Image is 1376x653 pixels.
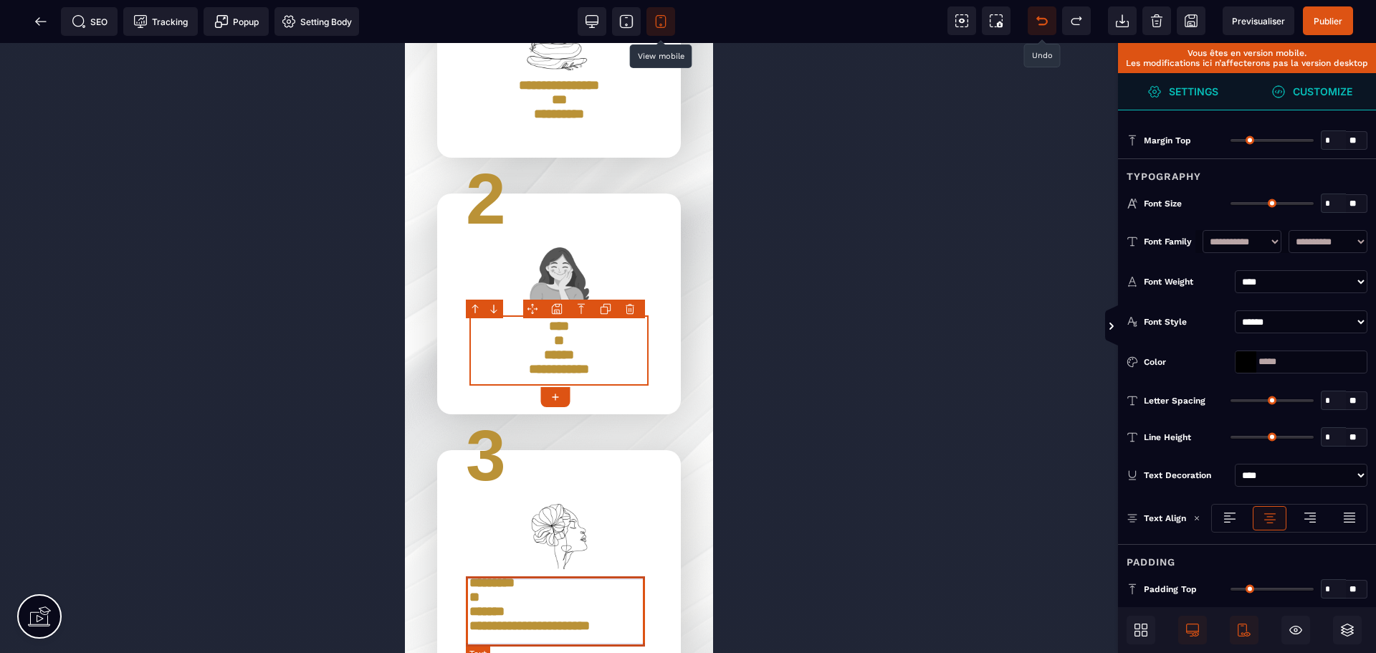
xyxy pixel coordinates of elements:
[1127,511,1186,525] p: Text Align
[214,14,259,29] span: Popup
[61,108,247,204] h1: 2
[61,364,247,461] h1: 3
[1118,73,1247,110] span: Settings
[1118,158,1376,185] div: Typography
[1125,48,1369,58] p: Vous êtes en version mobile.
[122,461,187,526] img: d4e51b0aee7988fefc60c017a5786809_Black_White_Modern_Handwritten_Square_Studio_Logo_(1).png
[1144,583,1197,595] span: Padding Top
[133,14,188,29] span: Tracking
[1144,432,1191,443] span: Line Height
[1169,86,1218,97] strong: Settings
[1144,355,1229,369] div: Color
[1232,16,1285,27] span: Previsualiser
[947,6,976,35] span: View components
[1125,58,1369,68] p: Les modifications ici n’affecterons pas la version desktop
[1333,616,1362,644] span: Open Layer Manager
[1144,468,1229,482] div: Text Decoration
[1118,544,1376,571] div: Padding
[1144,315,1229,329] div: Font Style
[1293,86,1352,97] strong: Customize
[1178,616,1207,644] span: Desktop Only
[1193,515,1200,522] img: loading
[1314,16,1342,27] span: Publier
[282,14,352,29] span: Setting Body
[1144,198,1182,209] span: Font Size
[1223,6,1294,35] span: Preview
[122,204,187,270] img: d4e51b0aee7988fefc60c017a5786809_joie.png
[72,14,107,29] span: SEO
[1144,234,1195,249] div: Font Family
[1281,616,1310,644] span: Hide/Show Block
[1144,275,1229,289] div: Font Weight
[982,6,1010,35] span: Screenshot
[1144,135,1191,146] span: Margin Top
[1230,616,1258,644] span: Mobile Only
[1144,395,1205,406] span: Letter Spacing
[1127,616,1155,644] span: Open Blocks
[1247,73,1376,110] span: Open Style Manager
